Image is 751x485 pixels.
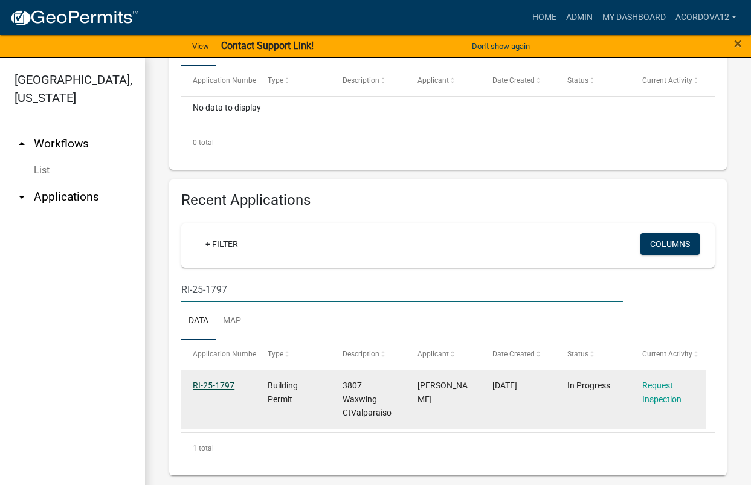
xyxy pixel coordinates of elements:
input: Search for applications [181,277,623,302]
datatable-header-cell: Applicant [406,340,481,369]
span: Description [343,76,379,85]
datatable-header-cell: Application Number [181,340,256,369]
button: Don't show again [467,36,535,56]
datatable-header-cell: Description [331,66,406,95]
datatable-header-cell: Date Created [481,66,556,95]
span: Status [567,350,588,358]
i: arrow_drop_up [15,137,29,151]
a: Home [527,6,561,29]
span: × [734,35,742,52]
span: Application Number [193,350,259,358]
datatable-header-cell: Application Number [181,66,256,95]
span: Applicant [417,76,449,85]
button: Columns [640,233,700,255]
span: Application Number [193,76,259,85]
datatable-header-cell: Type [256,340,331,369]
span: Carlos Rivas [417,381,468,404]
span: Type [268,350,283,358]
span: Date Created [492,76,535,85]
strong: Contact Support Link! [221,40,314,51]
a: Admin [561,6,598,29]
datatable-header-cell: Current Activity [631,66,706,95]
datatable-header-cell: Status [556,340,631,369]
a: Request Inspection [642,381,682,404]
a: RI-25-1797 [193,381,234,390]
span: 3807 Waxwing CtValparaiso [343,381,392,418]
span: Building Permit [268,381,298,404]
datatable-header-cell: Date Created [481,340,556,369]
span: Current Activity [642,76,692,85]
span: 09/16/2025 [492,381,517,390]
span: Current Activity [642,350,692,358]
h4: Recent Applications [181,191,715,209]
div: 0 total [181,127,715,158]
datatable-header-cell: Applicant [406,66,481,95]
div: No data to display [181,97,715,127]
a: ACORDOVA12 [671,6,741,29]
span: In Progress [567,381,610,390]
datatable-header-cell: Current Activity [631,340,706,369]
span: Applicant [417,350,449,358]
a: View [187,36,214,56]
button: Close [734,36,742,51]
span: Status [567,76,588,85]
span: Type [268,76,283,85]
a: My Dashboard [598,6,671,29]
span: Date Created [492,350,535,358]
a: + Filter [196,233,248,255]
a: Data [181,302,216,341]
a: Map [216,302,248,341]
datatable-header-cell: Status [556,66,631,95]
span: Description [343,350,379,358]
i: arrow_drop_down [15,190,29,204]
datatable-header-cell: Type [256,66,331,95]
datatable-header-cell: Description [331,340,406,369]
div: 1 total [181,433,715,463]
